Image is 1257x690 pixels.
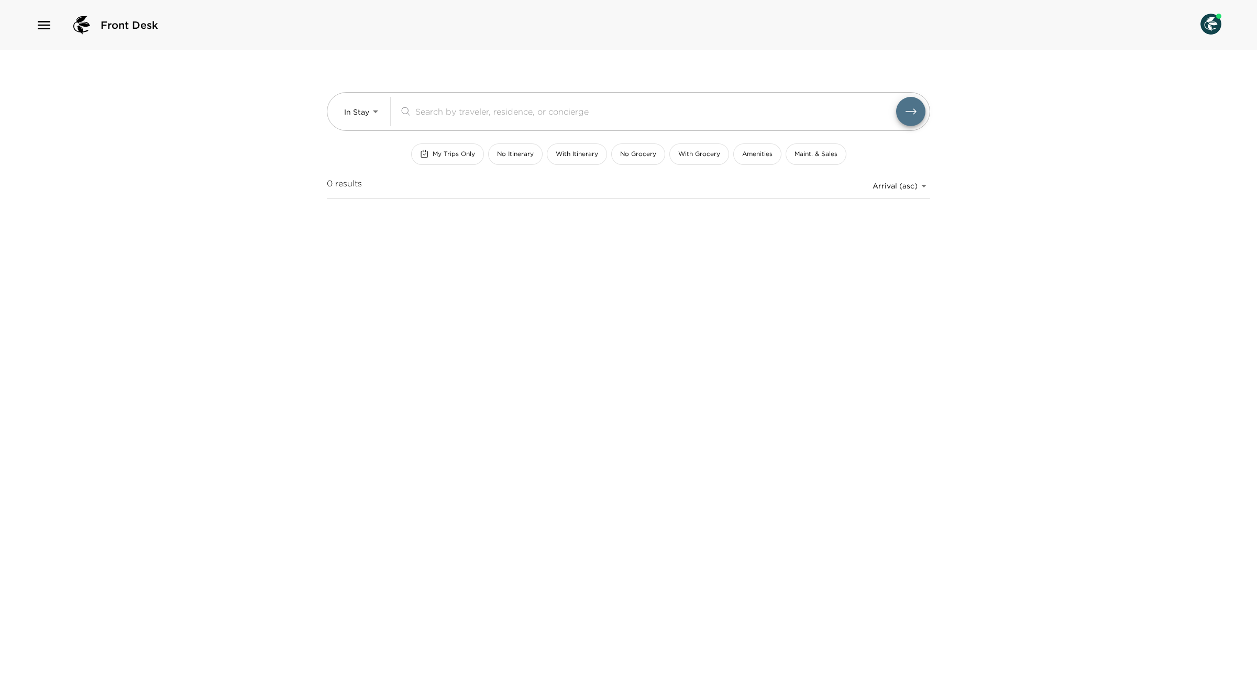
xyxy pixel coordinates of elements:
[733,143,781,165] button: Amenities
[327,177,362,194] span: 0 results
[795,150,837,159] span: Maint. & Sales
[556,150,598,159] span: With Itinerary
[678,150,720,159] span: With Grocery
[488,143,543,165] button: No Itinerary
[415,105,896,117] input: Search by traveler, residence, or concierge
[547,143,607,165] button: With Itinerary
[69,13,94,38] img: logo
[620,150,656,159] span: No Grocery
[669,143,729,165] button: With Grocery
[786,143,846,165] button: Maint. & Sales
[433,150,475,159] span: My Trips Only
[611,143,665,165] button: No Grocery
[344,107,369,117] span: In Stay
[497,150,534,159] span: No Itinerary
[101,18,158,32] span: Front Desk
[1200,14,1221,35] img: User
[411,143,484,165] button: My Trips Only
[742,150,773,159] span: Amenities
[873,181,918,191] span: Arrival (asc)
